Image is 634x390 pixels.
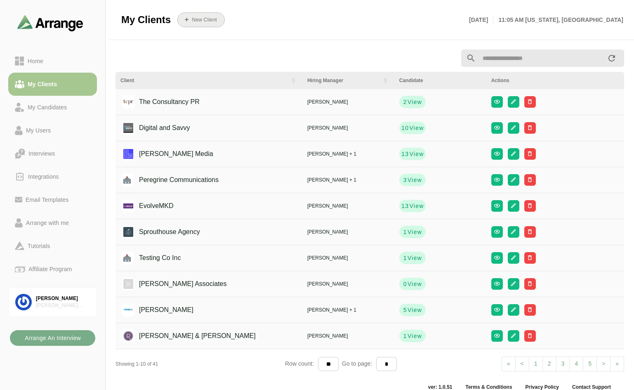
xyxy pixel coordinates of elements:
p: [DATE] [469,15,493,25]
div: [PERSON_NAME] [307,254,389,262]
div: [PERSON_NAME] Associates [36,302,90,309]
span: View [407,228,422,236]
a: [PERSON_NAME][PERSON_NAME] Associates [8,287,97,317]
p: 11:05 AM [US_STATE], [GEOGRAPHIC_DATA] [493,15,623,25]
strong: 13 [401,202,409,210]
span: > [602,360,605,367]
div: My Candidates [24,102,70,112]
div: [PERSON_NAME] [36,295,90,302]
a: Affiliate Program [8,258,97,281]
span: » [615,360,619,367]
span: View [409,202,424,210]
a: Email Templates [8,188,97,211]
img: placeholder logo [120,173,134,187]
strong: 1 [403,254,407,262]
img: 1631367050045.jpg [122,121,135,135]
button: 3View [399,174,426,186]
div: [PERSON_NAME] + 1 [307,306,389,314]
strong: 1 [403,332,407,340]
div: Integrations [25,172,62,182]
div: Testing Co Inc [126,250,181,266]
a: Next [596,357,610,371]
strong: 5 [403,306,407,314]
div: Candidate [399,77,481,84]
a: My Clients [8,73,97,96]
div: [PERSON_NAME] & [PERSON_NAME] [126,328,256,344]
div: [PERSON_NAME] [126,302,193,318]
div: [PERSON_NAME] Associates [126,276,227,292]
img: tcpr.jpeg [122,95,135,109]
span: View [407,254,422,262]
div: [PERSON_NAME] Media [126,146,213,162]
button: 1View [399,226,426,238]
div: [PERSON_NAME] [307,280,389,288]
a: Arrange with me [8,211,97,234]
button: New Client [177,12,225,27]
a: 3 [556,357,570,371]
div: The Consultancy PR [126,94,200,110]
div: Sprouthouse Agency [126,224,200,240]
div: [PERSON_NAME] [307,228,389,236]
a: My Candidates [8,96,97,119]
img: sprouthouseagency_logo.jpg [122,225,135,239]
button: 0View [399,278,426,290]
img: placeholder logo [120,251,134,265]
button: 13View [399,200,426,212]
strong: 0 [403,280,407,288]
strong: 3 [403,176,407,184]
a: 2 [542,357,556,371]
a: My Users [8,119,97,142]
span: View [407,98,422,106]
div: Tutorials [24,241,53,251]
div: Affiliate Program [25,264,75,274]
div: [PERSON_NAME] [307,98,389,106]
a: Home [8,50,97,73]
b: New Client [191,17,217,23]
strong: 2 [403,98,407,106]
img: hannah_cranston_media_logo.jpg [122,147,135,161]
button: 1View [399,252,426,264]
span: View [407,280,422,288]
div: Hiring Manager [307,77,377,84]
div: Home [24,56,47,66]
span: View [407,332,422,340]
div: [PERSON_NAME] [307,202,389,210]
button: 1View [399,330,426,342]
div: Interviews [25,149,58,158]
strong: 13 [401,150,409,158]
div: Digital and Savvy [126,120,190,136]
span: Row count: [285,360,318,367]
div: EvolveMKD [126,198,174,214]
div: Email Templates [22,195,72,205]
div: Showing 1-10 of 41 [115,360,285,368]
img: coyne.png [122,303,135,317]
button: 2View [399,96,426,108]
a: Interviews [8,142,97,165]
img: arrangeai-name-small-logo.4d2b8aee.svg [17,15,83,31]
div: Client [120,77,285,84]
button: 10View [399,122,426,134]
a: Next [610,357,624,371]
a: Tutorials [8,234,97,258]
div: My Clients [24,79,60,89]
div: [PERSON_NAME] + 1 [307,176,389,184]
div: My Users [23,125,54,135]
a: Integrations [8,165,97,188]
a: 5 [583,357,597,371]
button: 5View [399,304,426,316]
button: Arrange An Interview [10,330,95,346]
b: Arrange An Interview [24,330,81,346]
button: 13View [399,148,426,160]
a: 4 [569,357,583,371]
div: [PERSON_NAME] + 1 [307,150,389,158]
span: View [407,176,422,184]
div: Peregrine Communications [126,172,219,188]
strong: 10 [401,124,409,132]
strong: 1 [403,228,407,236]
img: evolvemkd-logo.jpg [122,199,135,213]
div: [PERSON_NAME] [307,124,389,132]
span: Go to page: [339,360,376,367]
span: View [409,124,424,132]
div: Actions [491,77,619,84]
span: View [407,306,422,314]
